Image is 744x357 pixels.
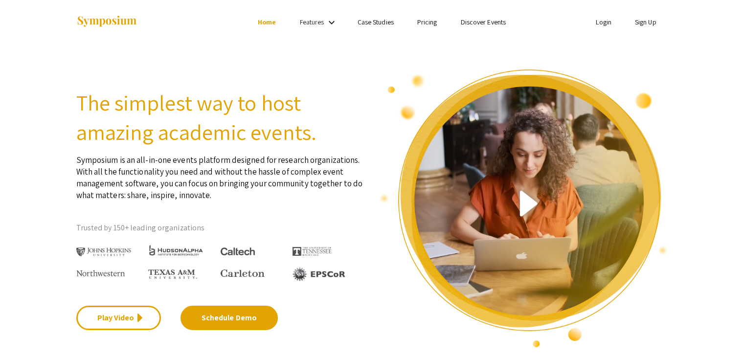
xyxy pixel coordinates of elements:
img: Northwestern [76,270,125,276]
h2: The simplest way to host amazing academic events. [76,88,365,147]
a: Sign Up [635,18,656,26]
p: Trusted by 150+ leading organizations [76,221,365,235]
a: Login [596,18,611,26]
a: Play Video [76,306,161,330]
img: EPSCOR [293,267,346,281]
a: Pricing [417,18,437,26]
img: Caltech [221,247,255,256]
img: Johns Hopkins University [76,247,132,257]
a: Home [258,18,276,26]
img: Symposium by ForagerOne [76,15,137,28]
a: Case Studies [358,18,394,26]
mat-icon: Expand Features list [326,17,338,28]
a: Features [300,18,324,26]
iframe: Chat [7,313,42,350]
a: Schedule Demo [180,306,278,330]
img: Texas A&M University [148,269,197,279]
img: The University of Tennessee [293,247,332,256]
img: HudsonAlpha [148,245,203,256]
img: Carleton [221,269,265,277]
a: Discover Events [460,18,506,26]
p: Symposium is an all-in-one events platform designed for research organizations. With all the func... [76,147,365,201]
img: video overview of Symposium [380,68,668,348]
